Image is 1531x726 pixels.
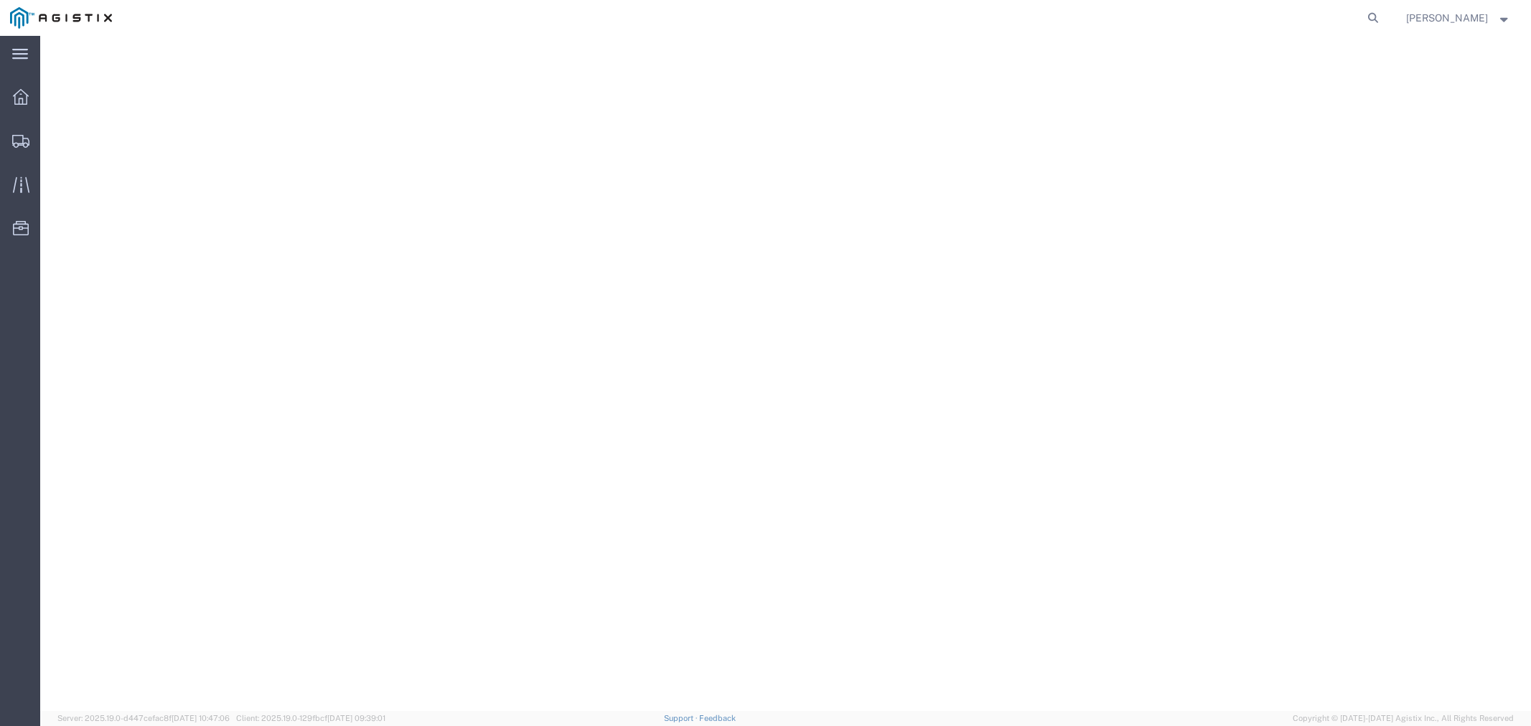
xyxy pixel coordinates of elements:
span: [DATE] 09:39:01 [327,714,385,722]
a: Feedback [699,714,736,722]
iframe: FS Legacy Container [40,36,1531,711]
span: Copyright © [DATE]-[DATE] Agistix Inc., All Rights Reserved [1293,712,1514,725]
img: logo [10,7,112,29]
span: Server: 2025.19.0-d447cefac8f [57,714,230,722]
span: Andy Schwimmer [1406,10,1488,26]
span: Client: 2025.19.0-129fbcf [236,714,385,722]
button: [PERSON_NAME] [1405,9,1512,27]
span: [DATE] 10:47:06 [172,714,230,722]
a: Support [664,714,700,722]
